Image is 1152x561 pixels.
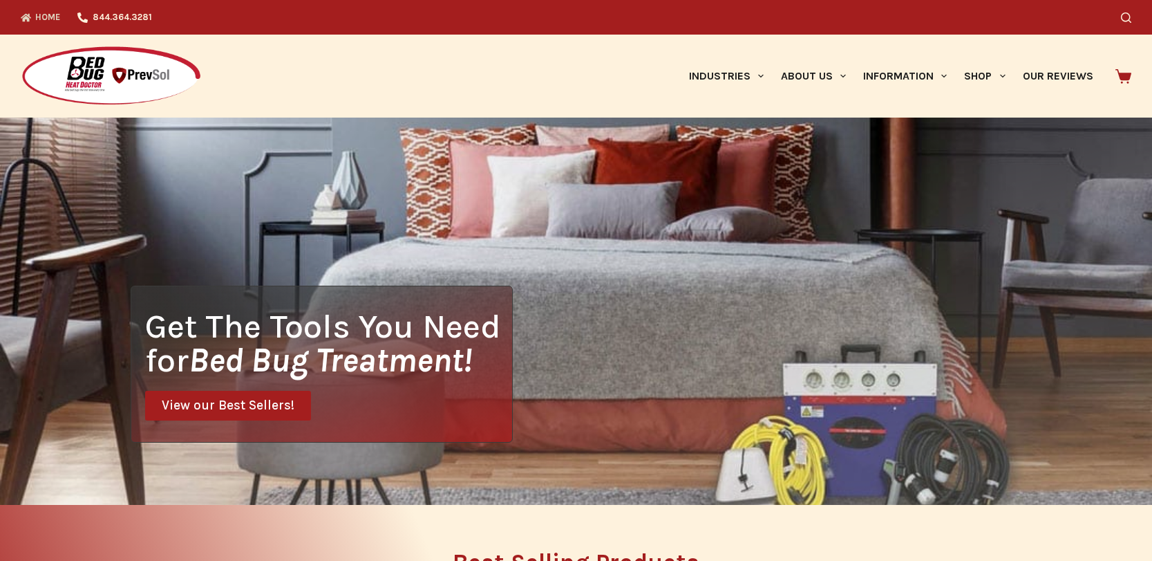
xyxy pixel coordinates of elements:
h1: Get The Tools You Need for [145,309,512,377]
a: Information [855,35,956,118]
a: Shop [956,35,1014,118]
nav: Primary [680,35,1102,118]
button: Search [1121,12,1131,23]
i: Bed Bug Treatment! [189,340,472,380]
a: Industries [680,35,772,118]
a: About Us [772,35,854,118]
img: Prevsol/Bed Bug Heat Doctor [21,46,202,107]
span: View our Best Sellers! [162,399,294,412]
a: Our Reviews [1014,35,1102,118]
a: View our Best Sellers! [145,391,311,421]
